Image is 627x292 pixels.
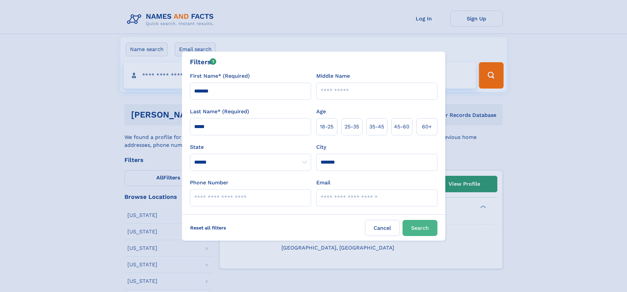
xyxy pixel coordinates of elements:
label: Email [316,179,330,187]
label: Phone Number [190,179,228,187]
label: Age [316,108,326,116]
label: State [190,143,311,151]
label: Cancel [365,220,400,236]
span: 45‑60 [394,123,409,131]
label: Last Name* (Required) [190,108,249,116]
button: Search [403,220,437,236]
label: Middle Name [316,72,350,80]
span: 18‑25 [320,123,333,131]
span: 25‑35 [345,123,359,131]
label: Reset all filters [186,220,230,236]
div: Filters [190,57,217,67]
label: First Name* (Required) [190,72,250,80]
span: 35‑45 [369,123,384,131]
span: 60+ [422,123,432,131]
label: City [316,143,326,151]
